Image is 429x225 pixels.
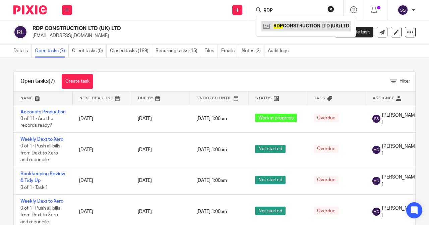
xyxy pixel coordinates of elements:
span: [DATE] [138,116,152,121]
span: [DATE] [138,209,152,214]
span: 0 of 1 · Push all bills from Dext to Xero and reconcile [20,144,60,162]
a: Files [204,44,218,58]
a: Emails [221,44,238,58]
span: [PERSON_NAME] [382,205,418,219]
a: Open tasks (7) [35,44,69,58]
img: svg%3E [372,208,380,216]
a: Audit logs [268,44,292,58]
span: [DATE] 1:00am [196,147,227,152]
a: Weekly Dext to Xero [20,199,63,204]
span: Not started [255,145,286,153]
span: [DATE] [138,147,152,152]
span: Overdue [314,114,339,122]
h2: RDP CONSTRUCTION LTD (UK) LTD [33,25,266,32]
span: Snoozed Until [197,96,232,100]
span: 0 of 11 · Are the records ready? [20,116,53,128]
input: Search [263,8,323,14]
span: Tags [314,96,325,100]
span: [DATE] 1:00am [196,179,227,183]
td: [DATE] [72,105,131,132]
img: svg%3E [372,115,380,123]
img: svg%3E [397,5,408,15]
a: Weekly Dext to Xero [20,137,63,142]
span: Not started [255,207,286,215]
a: Accounts Production [20,110,66,114]
span: 0 of 1 · Task 1 [20,185,48,190]
img: Pixie [13,5,47,14]
span: Filter [400,79,410,84]
a: Create task [62,74,93,89]
td: [DATE] [72,167,131,195]
span: Status [255,96,272,100]
a: Notes (2) [242,44,264,58]
span: [PERSON_NAME] [382,112,418,126]
a: Closed tasks (189) [110,44,152,58]
span: [DATE] 1:00am [196,209,227,214]
span: [PERSON_NAME] [382,174,418,188]
span: Work in progress [255,114,297,122]
span: [DATE] 1:00am [196,116,227,121]
span: [PERSON_NAME] [382,143,418,157]
p: [EMAIL_ADDRESS][DOMAIN_NAME] [33,32,324,39]
span: (7) [49,79,55,84]
img: svg%3E [372,177,380,185]
h1: Open tasks [20,78,55,85]
img: svg%3E [13,25,27,39]
a: Recurring tasks (15) [156,44,201,58]
a: Details [13,44,32,58]
span: 0 of 1 · Push all bills from Dext to Xero and reconcile [20,206,60,224]
span: Overdue [314,207,339,215]
a: Bookkeeping Review & Tidy Up [20,172,65,183]
button: Clear [327,6,334,12]
span: [DATE] [138,179,152,183]
span: Overdue [314,176,339,184]
span: Not started [255,176,286,184]
a: Client tasks (0) [72,44,107,58]
td: [DATE] [72,132,131,167]
img: svg%3E [372,146,380,154]
span: Overdue [314,145,339,153]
